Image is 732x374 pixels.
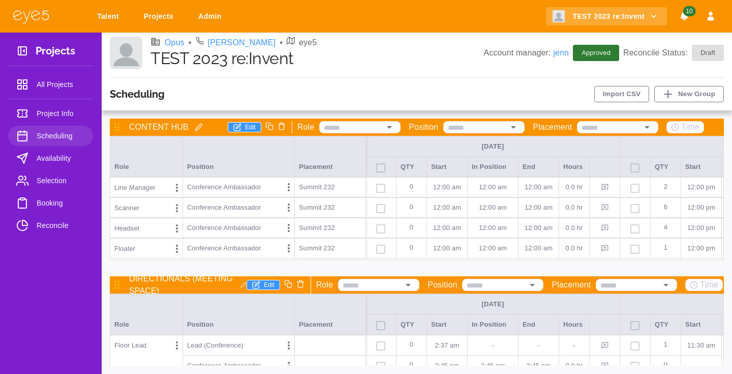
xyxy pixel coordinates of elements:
[401,239,422,258] p: 0
[559,157,590,177] div: Hours
[280,37,283,49] li: •
[110,88,165,100] h3: Scheduling
[129,121,189,133] p: CONTENT HUB
[114,244,135,254] p: Floater
[8,148,93,168] a: Availability
[169,200,185,216] button: Options
[187,361,261,371] p: Conference Ambassador
[523,243,555,253] p: 12:00 AM
[427,314,468,335] div: Start
[655,178,677,197] p: 2
[559,314,590,335] div: Hours
[681,157,722,177] div: Start
[563,361,585,371] p: 0.0 hr
[165,37,185,49] a: Opus
[169,241,185,256] button: Options
[472,340,514,351] p: -
[563,182,585,192] p: 0.0 hr
[651,314,681,335] div: QTY
[431,361,463,371] p: 3:45 PM
[518,314,559,335] div: End
[431,182,463,192] p: 12:00 AM
[189,37,192,49] li: •
[401,335,422,355] p: 0
[169,180,185,195] button: Options
[655,218,677,238] p: 4
[685,243,717,253] p: 12:00 PM
[37,107,85,120] span: Project Info
[299,182,361,192] p: Summit 232
[655,239,677,258] p: 1
[654,86,724,102] button: New Group
[281,338,296,353] button: Options
[316,279,333,291] p: Role
[114,203,139,213] p: Scanner
[553,48,569,57] a: jenn
[431,243,463,253] p: 12:00 AM
[114,340,146,351] p: Floor Lead
[553,10,565,22] img: Client logo
[169,221,185,236] button: Options
[396,314,427,335] div: QTY
[295,294,366,335] div: Placement
[281,241,296,256] button: Options
[401,218,422,238] p: 0
[468,157,518,177] div: In Position
[247,280,280,290] button: Edit
[655,198,677,217] p: 6
[594,86,650,102] button: Import CSV
[483,47,569,59] p: Account manager:
[472,361,514,371] p: 3:45 PM
[37,175,85,187] span: Selection
[37,78,85,91] span: All Projects
[281,180,296,195] button: Options
[683,6,695,16] span: 10
[409,121,438,133] p: Position
[472,243,514,253] p: 12:00 AM
[281,358,296,373] button: Options
[299,243,361,253] p: Summit 232
[401,198,422,217] p: 0
[114,183,156,193] p: Line Manager
[472,182,514,192] p: 12:00 AM
[192,7,232,26] a: Admin
[681,121,699,133] p: Time
[431,223,463,233] p: 12:00 AM
[675,7,693,26] button: Notifications
[472,203,514,213] p: 12:00 AM
[694,48,721,58] span: Draft
[651,157,681,177] div: QTY
[110,37,142,69] img: Client logo
[295,136,366,177] div: Placement
[563,243,585,253] p: 0.0 hr
[575,48,617,58] span: Approved
[428,279,457,291] p: Position
[110,294,183,335] div: Role
[281,200,296,215] button: Options
[563,223,585,233] p: 0.0 hr
[659,278,673,292] button: Open
[563,340,585,351] p: -
[700,279,718,291] p: Time
[685,203,717,213] p: 12:00 PM
[685,340,717,351] p: 11:30 AM
[187,223,261,233] p: Conference Ambassador
[187,340,243,351] p: Lead (Conference)
[12,9,50,24] img: eye5
[401,178,422,197] p: 0
[396,157,427,177] div: QTY
[8,103,93,124] a: Project Info
[533,121,572,133] p: Placement
[183,294,295,335] div: Position
[472,223,514,233] p: 12:00 AM
[370,300,616,309] div: [DATE]
[129,273,234,297] p: DIRECTIONALS (MEETING SPACE)
[431,203,463,213] p: 12:00 AM
[187,182,261,192] p: Conference Ambassador
[523,340,555,351] p: -
[518,157,559,177] div: End
[685,361,717,371] p: -
[401,278,415,292] button: Open
[523,223,555,233] p: 12:00 AM
[552,279,591,291] p: Placement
